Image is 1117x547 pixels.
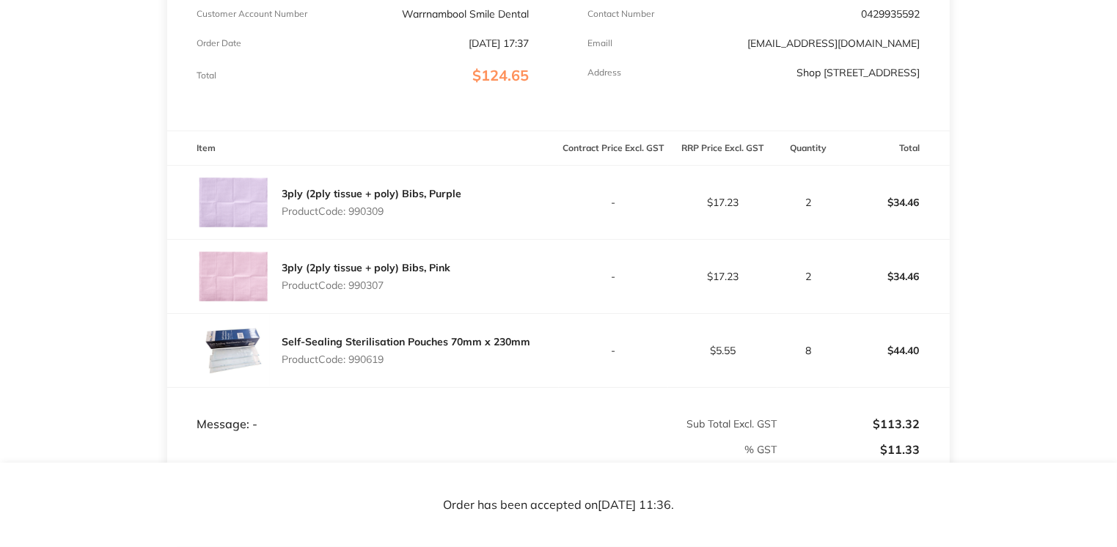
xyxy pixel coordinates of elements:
p: $17.23 [669,271,777,282]
a: 3ply (2ply tissue + poly) Bibs, Purple [282,187,461,200]
p: Product Code: 990309 [282,205,461,217]
p: $34.46 [841,185,948,220]
p: - [560,197,667,208]
a: 3ply (2ply tissue + poly) Bibs, Pink [282,261,450,274]
p: $34.46 [841,259,948,294]
th: Item [167,131,558,166]
th: Quantity [777,131,840,166]
p: $113.32 [778,417,920,430]
p: - [560,345,667,356]
p: $5.55 [669,345,777,356]
p: % GST [168,444,777,455]
p: Sub Total Excl. GST [560,418,777,430]
p: Product Code: 990619 [282,353,530,365]
p: Order has been accepted on [DATE] 11:36 . [443,499,674,512]
p: 0429935592 [862,8,920,20]
th: RRP Price Excl. GST [668,131,777,166]
p: Address [588,67,622,78]
p: Total [197,70,216,81]
p: Contact Number [588,9,655,19]
p: 2 [778,197,839,208]
p: 8 [778,345,839,356]
p: Emaill [588,38,613,48]
p: 2 [778,271,839,282]
img: dzI0YXhpeA [197,166,270,239]
p: Product Code: 990307 [282,279,450,291]
img: MHVxZnQwdQ [197,314,270,387]
th: Total [840,131,949,166]
p: $11.33 [778,443,920,456]
a: [EMAIL_ADDRESS][DOMAIN_NAME] [748,37,920,50]
span: $124.65 [473,66,530,84]
p: Warrnambool Smile Dental [403,8,530,20]
p: - [560,271,667,282]
p: Shop [STREET_ADDRESS] [797,67,920,78]
p: Order Date [197,38,241,48]
td: Message: - [167,387,558,431]
a: Self-Sealing Sterilisation Pouches 70mm x 230mm [282,335,530,348]
p: $44.40 [841,333,948,368]
p: $17.23 [669,197,777,208]
th: Contract Price Excl. GST [559,131,668,166]
p: Customer Account Number [197,9,307,19]
p: [DATE] 17:37 [469,37,530,49]
img: b2QwdTAzMQ [197,240,270,313]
